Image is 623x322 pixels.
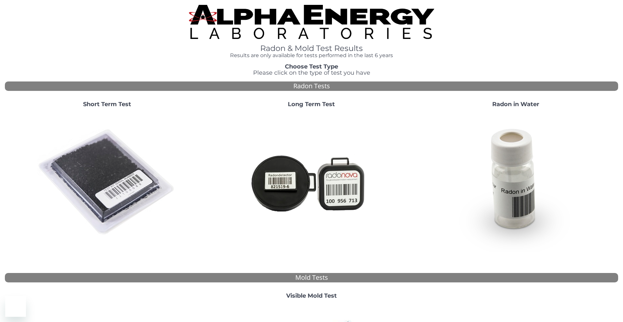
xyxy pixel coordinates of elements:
[492,101,539,108] strong: Radon in Water
[5,273,618,282] div: Mold Tests
[189,53,434,58] h4: Results are only available for tests performed in the last 6 years
[37,113,177,252] img: ShortTerm.jpg
[5,296,26,317] iframe: Button to launch messaging window
[253,69,370,76] span: Please click on the type of test you have
[288,101,335,108] strong: Long Term Test
[83,101,131,108] strong: Short Term Test
[5,81,618,91] div: Radon Tests
[189,5,434,39] img: TightCrop.jpg
[285,63,338,70] strong: Choose Test Type
[189,44,434,53] h1: Radon & Mold Test Results
[446,113,586,252] img: RadoninWater.jpg
[286,292,337,299] strong: Visible Mold Test
[242,113,381,252] img: Radtrak2vsRadtrak3.jpg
